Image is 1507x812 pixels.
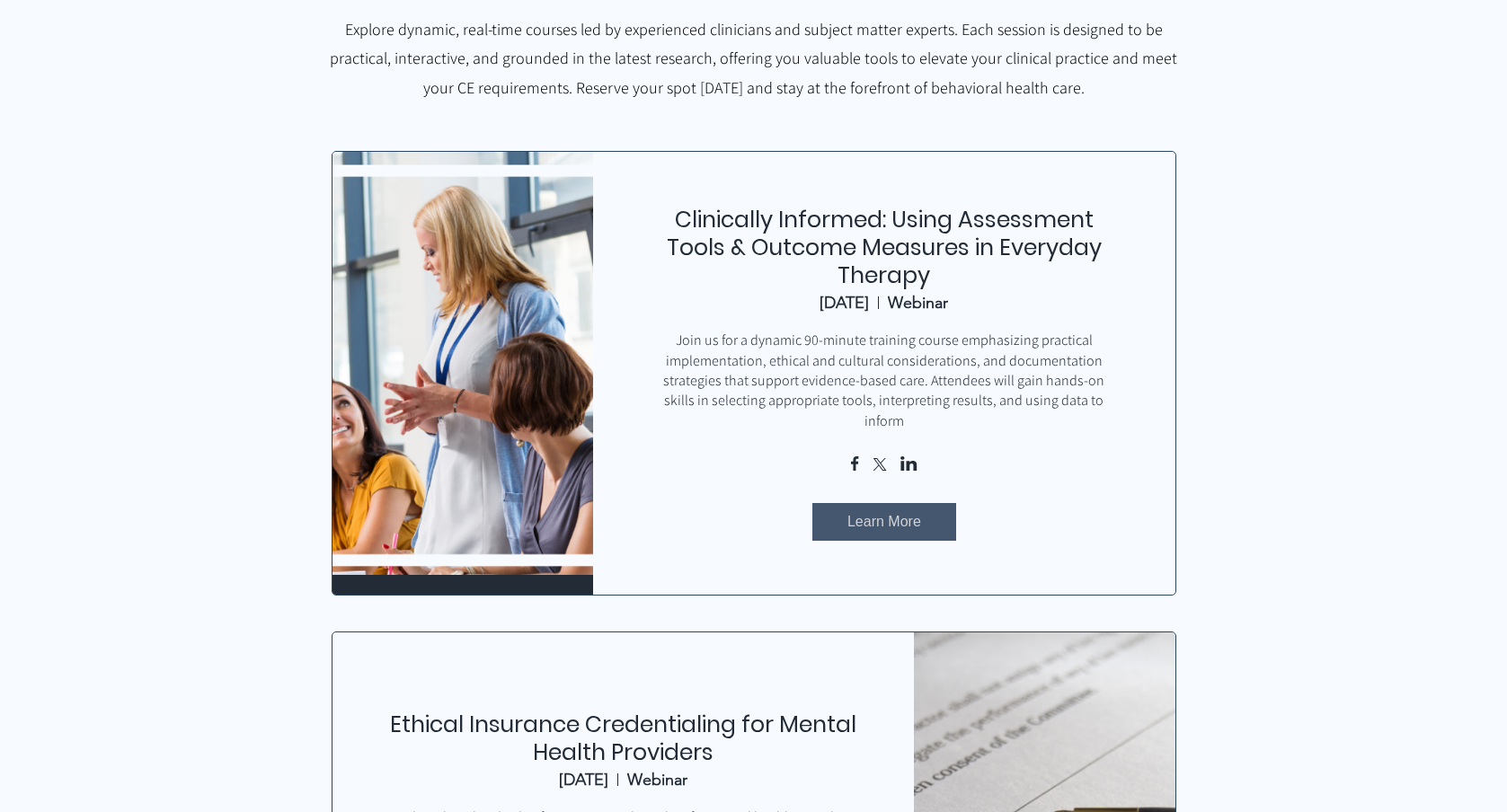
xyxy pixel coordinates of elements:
a: Share event on Facebook [851,456,859,474]
span: Learn More [847,512,921,532]
a: Clinically Informed: Using Assessment Tools & Outcome Measures in Everyday Therapy [667,204,1102,291]
div: Webinar [888,293,948,313]
div: [DATE] [559,770,608,790]
div: [DATE] [820,293,869,313]
div: Join us for a dynamic 90-minute training course emphasizing practical implementation, ethical and... [647,331,1121,431]
a: Share event on X [872,458,888,474]
a: Ethical Insurance Credentialing for Mental Health Providers [390,709,856,768]
span: Explore dynamic, real-time courses led by experienced clinicians and subject matter experts. Each... [330,19,1177,98]
div: Webinar [627,770,687,790]
img: Clinically Informed: Using Assessment Tools & Outcome Measures in Everyday Therapy [332,152,594,575]
a: Share event on LinkedIn [900,456,917,474]
a: Learn More [812,503,956,541]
